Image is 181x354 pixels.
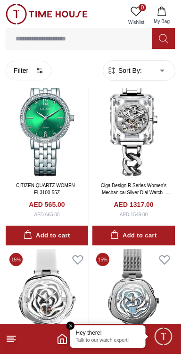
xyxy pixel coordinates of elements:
[6,4,88,24] img: ...
[120,211,148,218] div: AED 1549.00
[110,230,156,241] div: Add to cart
[29,200,65,209] h4: AED 565.00
[16,183,78,195] a: CITIZEN QUARTZ WOMEN - EL3100-55Z
[6,226,88,246] button: Add to cart
[76,338,140,344] p: Talk to our watch expert!
[153,326,174,347] div: Chat Widget
[57,333,68,345] a: Home
[34,211,60,218] div: AED 665.00
[66,322,75,330] em: Close tooltip
[116,66,142,75] span: Sort By:
[92,71,175,176] img: Ciga Design R Series Women's Mechanical Silver Dial Watch - R032-CS01-W5WH
[114,200,153,209] h4: AED 1317.00
[124,4,148,28] a: 0Wishlist
[101,183,170,202] a: Ciga Design R Series Women's Mechanical Silver Dial Watch - R032-CS01-W5WH
[139,4,146,11] span: 0
[9,253,23,266] span: 15 %
[24,230,70,241] div: Add to cart
[148,4,175,28] button: My Bag
[6,71,88,176] img: CITIZEN QUARTZ WOMEN - EL3100-55Z
[92,226,175,246] button: Add to cart
[107,66,142,75] button: Sort By:
[76,329,140,337] div: Hey there!
[6,61,51,80] button: Filter
[96,253,109,266] span: 15 %
[124,19,148,26] span: Wishlist
[150,18,173,25] span: My Bag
